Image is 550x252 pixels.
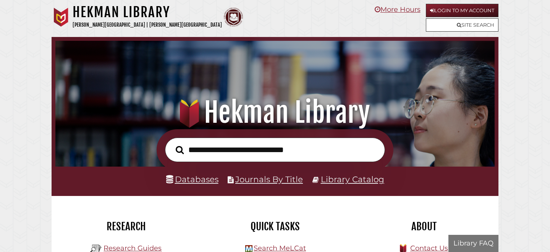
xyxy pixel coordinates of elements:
[172,144,188,156] button: Search
[206,220,344,233] h2: Quick Tasks
[426,4,498,17] a: Login to My Account
[73,21,222,29] p: [PERSON_NAME][GEOGRAPHIC_DATA] | [PERSON_NAME][GEOGRAPHIC_DATA]
[224,8,243,27] img: Calvin Theological Seminary
[235,174,303,184] a: Journals By Title
[166,174,218,184] a: Databases
[426,18,498,32] a: Site Search
[375,5,421,14] a: More Hours
[73,4,222,21] h1: Hekman Library
[321,174,384,184] a: Library Catalog
[57,220,195,233] h2: Research
[64,96,487,129] h1: Hekman Library
[52,8,71,27] img: Calvin University
[355,220,493,233] h2: About
[176,145,184,154] i: Search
